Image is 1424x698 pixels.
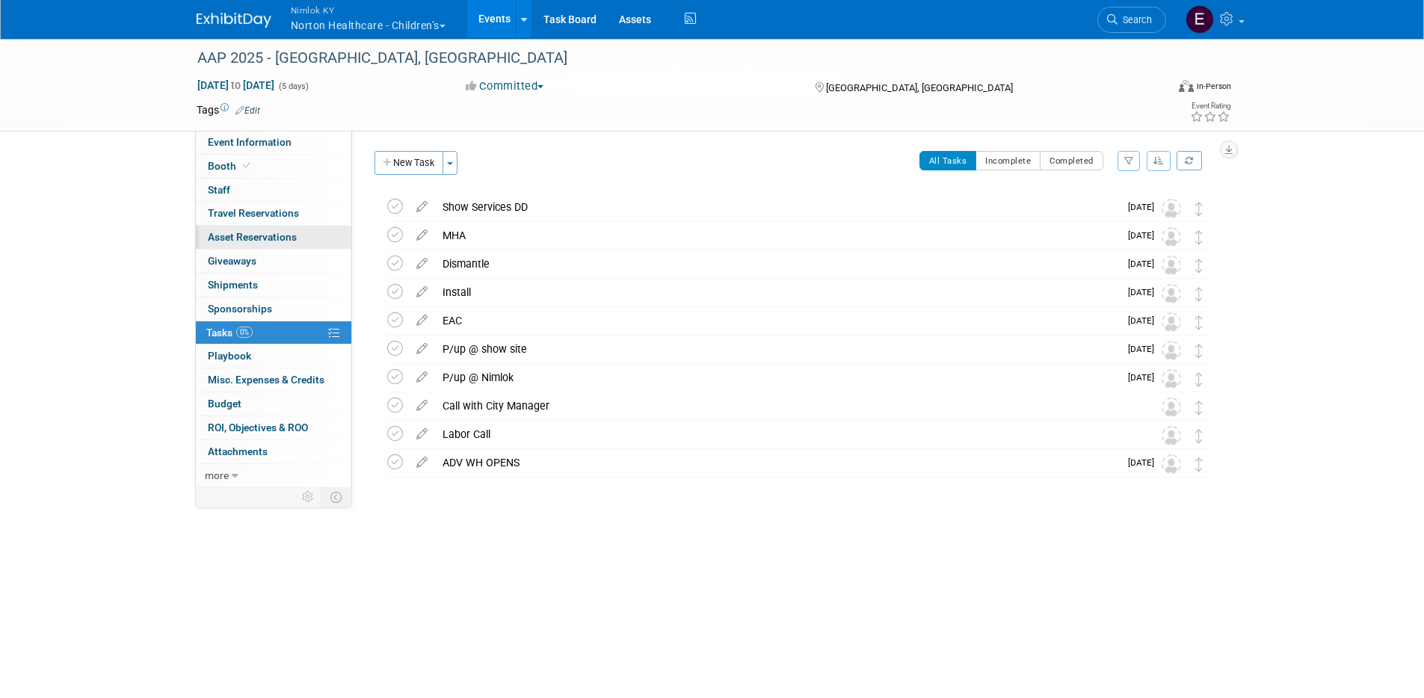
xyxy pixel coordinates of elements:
div: AAP 2025 - [GEOGRAPHIC_DATA], [GEOGRAPHIC_DATA] [192,45,1144,72]
span: Tasks [206,327,253,339]
span: [DATE] [1128,202,1162,212]
a: Staff [196,179,351,202]
a: edit [409,456,435,469]
img: Unassigned [1162,341,1181,360]
i: Move task [1195,202,1203,216]
span: [DATE] [1128,457,1162,468]
a: edit [409,200,435,214]
button: Incomplete [975,151,1041,170]
a: Booth [196,155,351,178]
a: edit [409,314,435,327]
td: Tags [197,102,260,117]
i: Move task [1195,344,1203,358]
button: Committed [460,78,549,94]
img: Unassigned [1162,369,1181,389]
span: Attachments [208,445,268,457]
img: Unassigned [1162,398,1181,417]
div: MHA [435,223,1119,248]
td: Personalize Event Tab Strip [295,487,321,507]
span: Giveaways [208,255,256,267]
img: Elizabeth Griffin [1186,5,1214,34]
a: edit [409,342,435,356]
div: P/up @ show site [435,336,1119,362]
i: Move task [1195,287,1203,301]
a: edit [409,285,435,299]
div: Show Services DD [435,194,1119,220]
a: ROI, Objectives & ROO [196,416,351,439]
a: edit [409,399,435,413]
a: Asset Reservations [196,226,351,249]
img: Format-Inperson.png [1179,80,1194,92]
a: Playbook [196,345,351,368]
span: [DATE] [1128,230,1162,241]
img: Unassigned [1162,227,1181,247]
a: Sponsorships [196,297,351,321]
div: Dismantle [435,251,1119,277]
div: In-Person [1196,81,1231,92]
span: ROI, Objectives & ROO [208,421,308,433]
span: Shipments [208,279,258,291]
span: Sponsorships [208,303,272,315]
a: Tasks0% [196,321,351,345]
a: Giveaways [196,250,351,273]
i: Move task [1195,401,1203,415]
a: Travel Reservations [196,202,351,225]
a: more [196,464,351,487]
span: [DATE] [1128,344,1162,354]
img: Unassigned [1162,256,1181,275]
a: Budget [196,392,351,416]
button: All Tasks [919,151,977,170]
a: Edit [235,105,260,116]
i: Move task [1195,457,1203,472]
span: (5 days) [277,81,309,91]
span: Misc. Expenses & Credits [208,374,324,386]
a: edit [409,257,435,271]
a: Search [1097,7,1166,33]
i: Move task [1195,230,1203,244]
img: Unassigned [1162,454,1181,474]
div: Event Format [1078,78,1232,100]
a: edit [409,229,435,242]
img: Unassigned [1162,199,1181,218]
span: [DATE] [1128,259,1162,269]
a: Misc. Expenses & Credits [196,368,351,392]
span: Event Information [208,136,292,148]
span: to [229,79,243,91]
div: Labor Call [435,421,1132,447]
button: Completed [1040,151,1103,170]
span: Playbook [208,350,251,362]
span: [DATE] [DATE] [197,78,275,92]
i: Booth reservation complete [243,161,250,170]
i: Move task [1195,372,1203,386]
span: [DATE] [1128,315,1162,326]
span: Booth [208,160,253,172]
div: Call with City Manager [435,393,1132,419]
span: Budget [208,398,241,410]
a: Attachments [196,440,351,463]
span: [GEOGRAPHIC_DATA], [GEOGRAPHIC_DATA] [826,82,1013,93]
i: Move task [1195,259,1203,273]
span: Staff [208,184,230,196]
span: Asset Reservations [208,231,297,243]
img: Unassigned [1162,312,1181,332]
a: edit [409,427,435,441]
div: EAC [435,308,1119,333]
div: P/up @ Nimlok [435,365,1119,390]
a: edit [409,371,435,384]
span: Travel Reservations [208,207,299,219]
span: [DATE] [1128,372,1162,383]
span: Search [1118,14,1152,25]
img: Unassigned [1162,426,1181,445]
span: more [205,469,229,481]
i: Move task [1195,315,1203,330]
div: Install [435,279,1119,305]
span: [DATE] [1128,287,1162,297]
span: Nimlok KY [291,2,446,18]
a: Shipments [196,274,351,297]
a: Event Information [196,131,351,154]
div: ADV WH OPENS [435,450,1119,475]
button: New Task [375,151,443,175]
span: 0% [236,327,253,338]
div: Event Rating [1190,102,1230,110]
img: ExhibitDay [197,13,271,28]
